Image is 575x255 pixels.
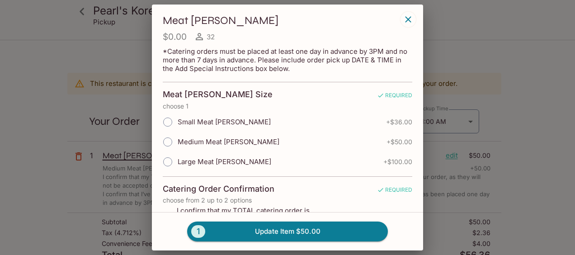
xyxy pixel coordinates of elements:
[178,137,279,146] span: Medium Meat [PERSON_NAME]
[178,118,271,126] span: Small Meat [PERSON_NAME]
[163,184,274,194] h4: Catering Order Confirmation
[383,158,412,165] span: + $100.00
[163,90,273,99] h4: Meat [PERSON_NAME] Size
[163,31,187,42] h4: $0.00
[187,222,388,241] button: 1Update Item $50.00
[163,103,412,110] p: choose 1
[178,157,271,166] span: Large Meat [PERSON_NAME]
[386,138,412,146] span: + $50.00
[191,225,205,238] span: 1
[386,118,412,126] span: + $36.00
[163,197,412,204] p: choose from 2 up to 2 options
[177,206,325,241] span: I confirm that my TOTAL catering order is $500 or less. For orders over $500 please call the rest...
[207,33,215,41] span: 32
[377,186,412,197] span: REQUIRED
[163,14,398,28] h3: Meat [PERSON_NAME]
[163,47,412,73] p: *Catering orders must be placed at least one day in advance by 3PM and no more than 7 days in adv...
[377,92,412,102] span: REQUIRED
